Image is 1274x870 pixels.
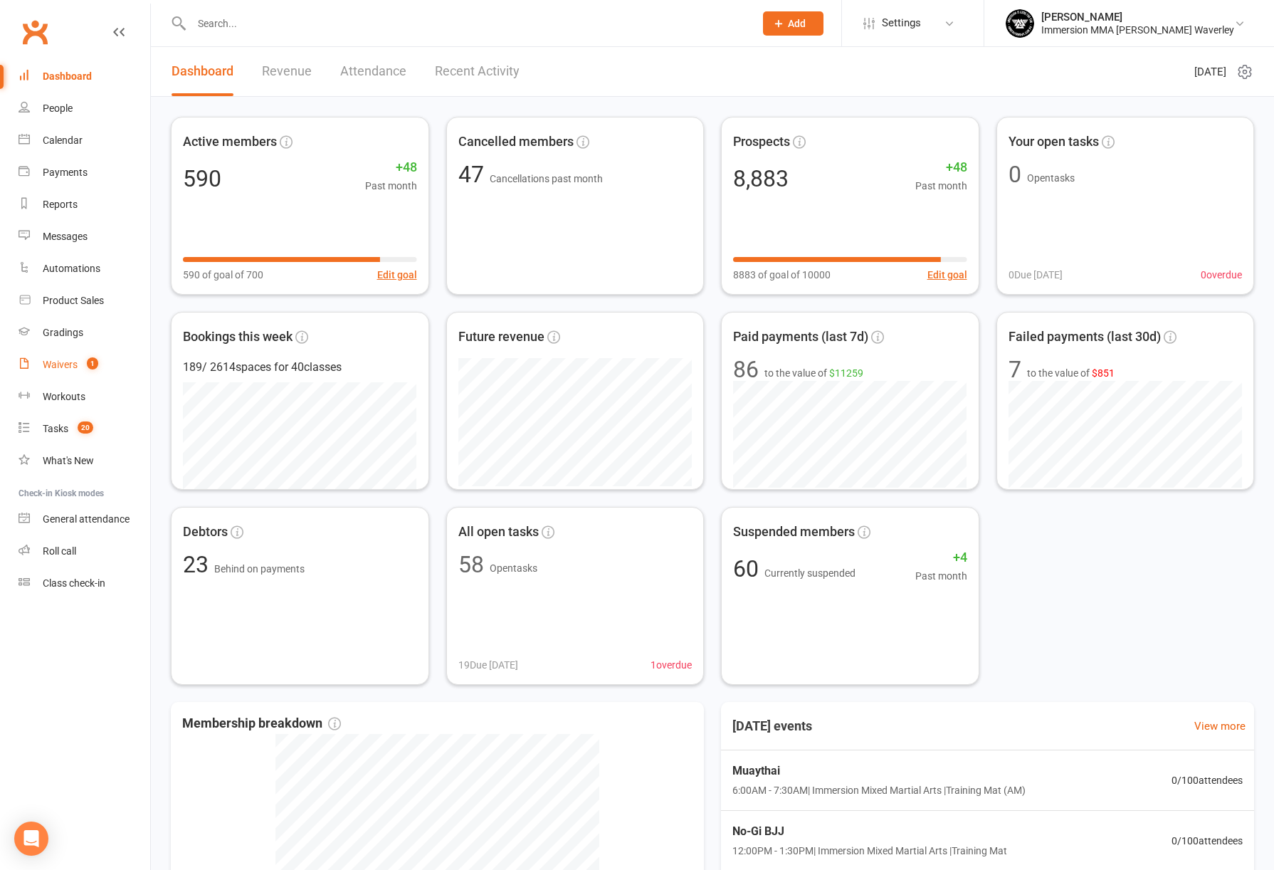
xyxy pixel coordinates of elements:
[733,358,759,381] div: 86
[19,253,150,285] a: Automations
[183,551,214,578] span: 23
[732,822,1007,841] span: No-Gi BJJ
[377,267,417,283] button: Edit goal
[43,423,68,434] div: Tasks
[882,7,921,39] span: Settings
[651,657,692,673] span: 1 overdue
[721,713,823,739] h3: [DATE] events
[435,47,520,96] a: Recent Activity
[214,563,305,575] span: Behind on payments
[1009,267,1063,283] span: 0 Due [DATE]
[14,822,48,856] div: Open Intercom Messenger
[1201,267,1242,283] span: 0 overdue
[733,267,831,283] span: 8883 of goal of 10000
[19,285,150,317] a: Product Sales
[17,14,53,50] a: Clubworx
[43,135,83,146] div: Calendar
[183,167,221,190] div: 590
[43,167,88,178] div: Payments
[1172,833,1243,849] span: 0 / 100 attendees
[927,267,967,283] button: Edit goal
[43,391,85,402] div: Workouts
[1172,772,1243,788] span: 0 / 100 attendees
[19,413,150,445] a: Tasks 20
[915,547,967,568] span: +4
[43,327,83,338] div: Gradings
[458,327,544,347] span: Future revenue
[1041,11,1234,23] div: [PERSON_NAME]
[1194,718,1246,735] a: View more
[43,545,76,557] div: Roll call
[43,513,130,525] div: General attendance
[43,263,100,274] div: Automations
[458,522,539,543] span: All open tasks
[733,327,868,347] span: Paid payments (last 7d)
[1009,163,1021,186] div: 0
[733,522,855,543] span: Suspended members
[732,843,1007,859] span: 12:00PM - 1:30PM | Immersion Mixed Martial Arts | Training Mat
[915,178,967,194] span: Past month
[732,782,1026,798] span: 6:00AM - 7:30AM | Immersion Mixed Martial Arts | Training Mat (AM)
[733,167,789,190] div: 8,883
[43,231,88,242] div: Messages
[19,93,150,125] a: People
[732,762,1026,780] span: Muaythai
[1041,23,1234,36] div: Immersion MMA [PERSON_NAME] Waverley
[1006,9,1034,38] img: thumb_image1704201953.png
[187,14,744,33] input: Search...
[183,267,263,283] span: 590 of goal of 700
[1009,132,1099,152] span: Your open tasks
[458,132,574,152] span: Cancelled members
[458,161,490,188] span: 47
[43,70,92,82] div: Dashboard
[183,358,417,377] div: 189 / 2614 spaces for 40 classes
[490,173,603,184] span: Cancellations past month
[182,713,341,734] span: Membership breakdown
[1027,365,1115,381] span: to the value of
[764,567,856,579] span: Currently suspended
[1092,367,1115,379] span: $851
[87,357,98,370] span: 1
[19,535,150,567] a: Roll call
[458,657,518,673] span: 19 Due [DATE]
[19,189,150,221] a: Reports
[1009,327,1161,347] span: Failed payments (last 30d)
[19,349,150,381] a: Waivers 1
[365,157,417,178] span: +48
[458,553,484,576] div: 58
[763,11,823,36] button: Add
[915,157,967,178] span: +48
[43,295,104,306] div: Product Sales
[19,221,150,253] a: Messages
[43,455,94,466] div: What's New
[43,577,105,589] div: Class check-in
[183,327,293,347] span: Bookings this week
[183,522,228,543] span: Debtors
[1194,63,1226,80] span: [DATE]
[19,381,150,413] a: Workouts
[19,125,150,157] a: Calendar
[19,567,150,599] a: Class kiosk mode
[1027,172,1075,184] span: Open tasks
[183,132,277,152] span: Active members
[829,367,863,379] span: $11259
[78,421,93,434] span: 20
[19,503,150,535] a: General attendance kiosk mode
[19,61,150,93] a: Dashboard
[1009,358,1021,381] div: 7
[172,47,233,96] a: Dashboard
[915,568,967,584] span: Past month
[764,365,863,381] span: to the value of
[43,103,73,114] div: People
[733,132,790,152] span: Prospects
[788,18,806,29] span: Add
[365,178,417,194] span: Past month
[490,562,537,574] span: Open tasks
[733,557,856,580] div: 60
[43,359,78,370] div: Waivers
[262,47,312,96] a: Revenue
[43,199,78,210] div: Reports
[19,317,150,349] a: Gradings
[340,47,406,96] a: Attendance
[19,157,150,189] a: Payments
